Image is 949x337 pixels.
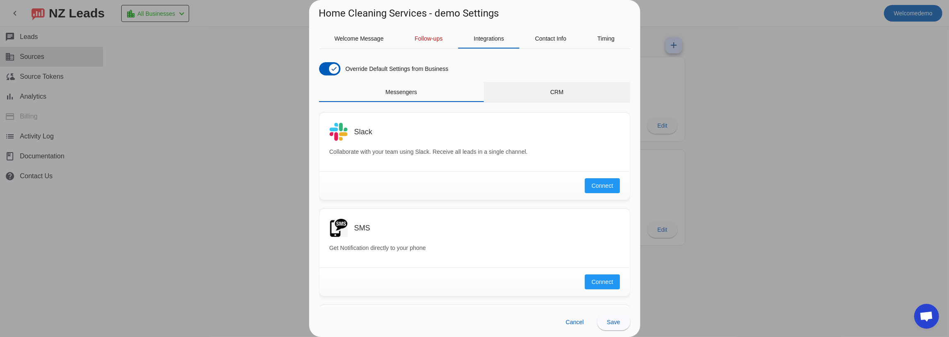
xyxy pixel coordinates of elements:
h3: Slack [354,128,372,136]
span: Messengers [385,89,417,95]
label: Override Default Settings from Business [344,65,449,73]
p: Get Notification directly to your phone [329,244,620,252]
button: Save [597,314,630,330]
button: Cancel [559,314,591,330]
span: Connect [591,278,613,286]
img: SMS [329,219,348,237]
button: Connect [585,274,620,289]
span: Welcome Message [334,36,384,41]
img: Slack [329,123,348,141]
span: Timing [597,36,615,41]
span: Contact Info [535,36,567,41]
span: Cancel [566,319,584,325]
span: Connect [591,182,613,190]
span: Integrations [474,36,504,41]
span: Save [607,319,620,325]
span: CRM [550,89,564,95]
div: Open chat [914,304,939,329]
h1: Home Cleaning Services - demo Settings [319,7,499,20]
p: Collaborate with your team using Slack. Receive all leads in a single channel. [329,148,620,156]
button: Connect [585,178,620,193]
span: Follow-ups [415,36,443,41]
h3: SMS [354,224,370,232]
